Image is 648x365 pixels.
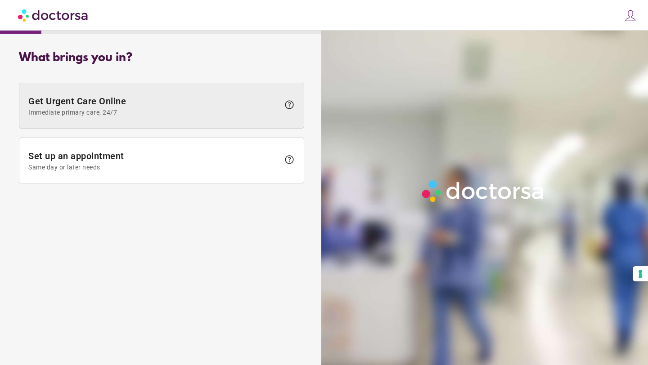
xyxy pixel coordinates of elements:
span: Same day or later needs [28,164,279,171]
img: Logo-Doctorsa-trans-White-partial-flat.png [418,177,548,205]
img: Doctorsa.com [18,5,89,25]
div: What brings you in? [19,51,304,65]
span: help [284,154,295,165]
button: Your consent preferences for tracking technologies [633,266,648,281]
span: Set up an appointment [28,151,279,171]
span: Get Urgent Care Online [28,96,279,116]
img: icons8-customer-100.png [624,9,637,22]
span: Immediate primary care, 24/7 [28,109,279,116]
span: help [284,99,295,110]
